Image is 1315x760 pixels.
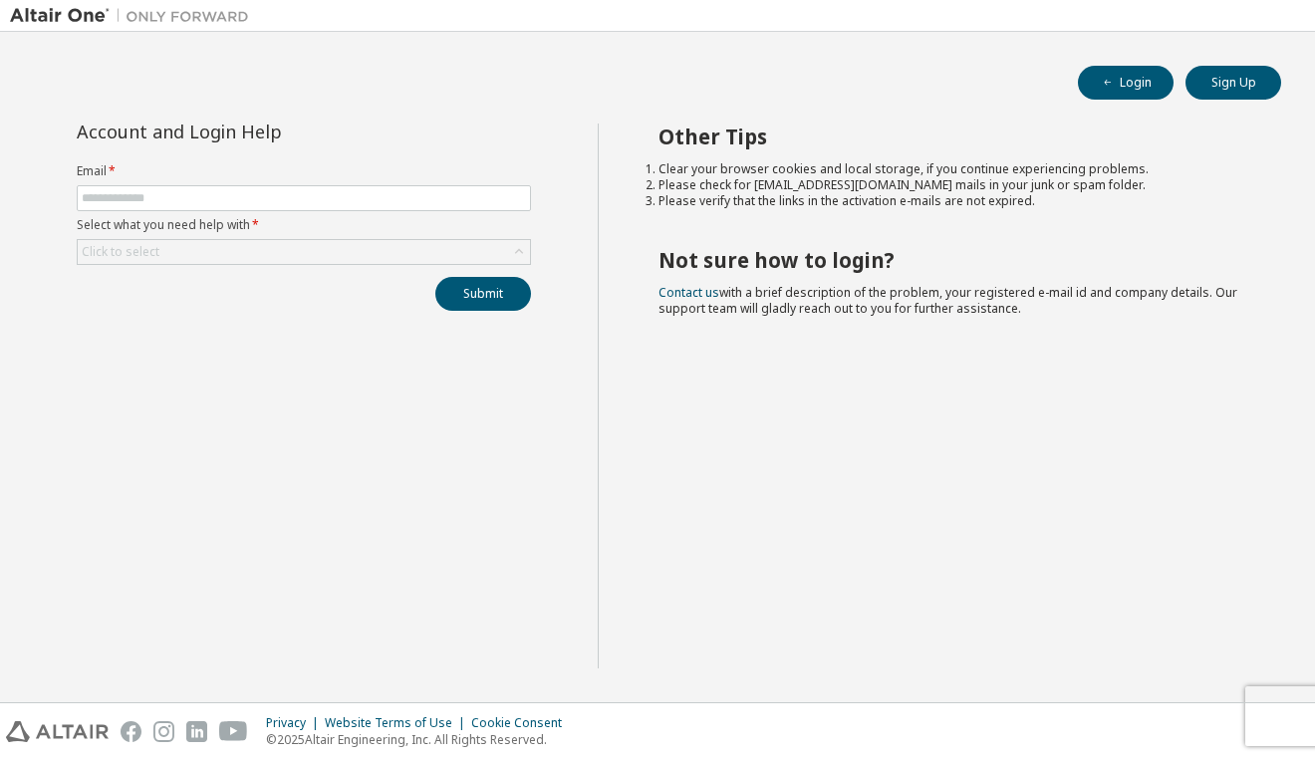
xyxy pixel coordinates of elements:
[658,161,1246,177] li: Clear your browser cookies and local storage, if you continue experiencing problems.
[325,715,471,731] div: Website Terms of Use
[10,6,259,26] img: Altair One
[186,721,207,742] img: linkedin.svg
[82,244,159,260] div: Click to select
[1078,66,1174,100] button: Login
[77,124,440,139] div: Account and Login Help
[266,731,574,748] p: © 2025 Altair Engineering, Inc. All Rights Reserved.
[435,277,531,311] button: Submit
[658,284,719,301] a: Contact us
[77,217,531,233] label: Select what you need help with
[658,284,1237,317] span: with a brief description of the problem, your registered e-mail id and company details. Our suppo...
[471,715,574,731] div: Cookie Consent
[1185,66,1281,100] button: Sign Up
[6,721,109,742] img: altair_logo.svg
[153,721,174,742] img: instagram.svg
[266,715,325,731] div: Privacy
[77,163,531,179] label: Email
[78,240,530,264] div: Click to select
[219,721,248,742] img: youtube.svg
[658,177,1246,193] li: Please check for [EMAIL_ADDRESS][DOMAIN_NAME] mails in your junk or spam folder.
[658,124,1246,149] h2: Other Tips
[658,247,1246,273] h2: Not sure how to login?
[658,193,1246,209] li: Please verify that the links in the activation e-mails are not expired.
[121,721,141,742] img: facebook.svg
